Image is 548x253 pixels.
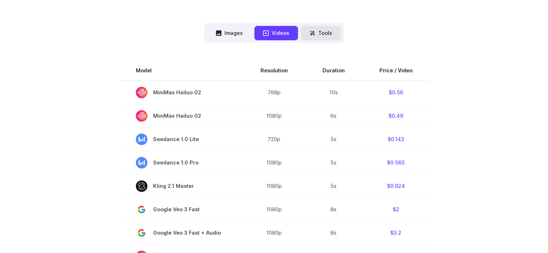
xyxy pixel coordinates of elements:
[243,127,305,151] td: 720p
[207,26,251,40] button: Images
[362,221,430,244] td: $3.2
[243,81,305,104] td: 768p
[305,198,362,221] td: 8s
[362,198,430,221] td: $2
[305,221,362,244] td: 8s
[362,174,430,198] td: $0.924
[362,81,430,104] td: $0.56
[362,151,430,174] td: $0.565
[362,104,430,127] td: $0.49
[362,60,430,81] th: Price / Video
[362,127,430,151] td: $0.143
[305,60,362,81] th: Duration
[136,134,226,145] span: Seedance 1.0 Lite
[243,174,305,198] td: 1080p
[136,157,226,168] span: Seedance 1.0 Pro
[301,26,341,40] button: Tools
[136,110,226,122] span: MiniMax Hailuo 02
[136,227,226,239] span: Google Veo 3 Fast + Audio
[243,104,305,127] td: 1080p
[305,104,362,127] td: 6s
[305,174,362,198] td: 5s
[254,26,298,40] button: Videos
[243,60,305,81] th: Resolution
[305,81,362,104] td: 10s
[136,204,226,215] span: Google Veo 3 Fast
[305,127,362,151] td: 5s
[243,198,305,221] td: 1080p
[305,151,362,174] td: 5s
[243,221,305,244] td: 1080p
[136,180,226,192] span: Kling 2.1 Master
[243,151,305,174] td: 1080p
[119,60,243,81] th: Model
[136,87,226,98] span: MiniMax Hailuo 02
